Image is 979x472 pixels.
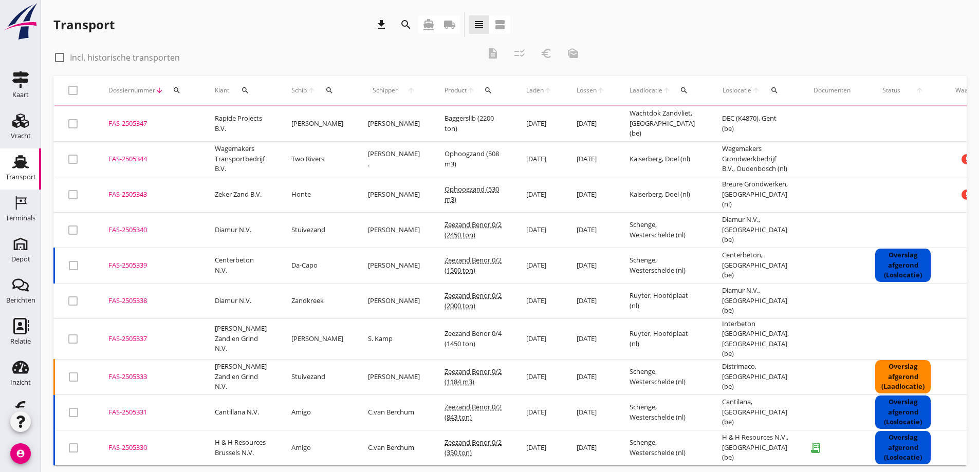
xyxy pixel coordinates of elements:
[617,177,710,212] td: Kaiserberg, Doel (nl)
[202,212,279,248] td: Diamur N.V.
[875,360,931,393] div: Overslag afgerond (Laadlocatie)
[108,190,190,200] div: FAS-2505343
[680,86,688,95] i: search
[710,248,801,283] td: Centerbeton, [GEOGRAPHIC_DATA] (be)
[617,141,710,177] td: Kaiserberg, Doel (nl)
[356,212,432,248] td: [PERSON_NAME]
[514,106,564,142] td: [DATE]
[325,86,334,95] i: search
[202,248,279,283] td: Centerbeton N.V.
[108,334,190,344] div: FAS-2505337
[875,86,908,95] span: Status
[617,394,710,430] td: Schenge, Westerschelde (nl)
[445,220,502,239] span: Zeezand Benor 0/2 (2450 ton)
[53,16,115,33] div: Transport
[356,283,432,318] td: [PERSON_NAME]
[484,86,492,95] i: search
[108,86,155,95] span: Dossiernummer
[356,318,432,359] td: S. Kamp
[597,86,605,95] i: arrow_upward
[445,367,502,386] span: Zeezand Benor 0/2 (1184 m3)
[710,212,801,248] td: Diamur N.V., [GEOGRAPHIC_DATA] (be)
[564,106,617,142] td: [DATE]
[432,106,514,142] td: Baggerslib (2200 ton)
[960,153,973,165] i: error
[960,188,973,201] i: error
[202,141,279,177] td: Wagemakers Transportbedrijf B.V.
[445,438,502,457] span: Zeezand Benor 0/2 (350 ton)
[514,318,564,359] td: [DATE]
[722,86,752,95] span: Loslocatie
[875,395,931,429] div: Overslag afgerond (Loslocatie)
[432,318,514,359] td: Zeezand Benor 0/4 (1450 ton)
[108,119,190,129] div: FAS-2505347
[814,86,851,95] div: Documenten
[11,133,31,139] div: Vracht
[279,248,356,283] td: Da-Capo
[279,106,356,142] td: [PERSON_NAME]
[564,248,617,283] td: [DATE]
[202,394,279,430] td: Cantillana N.V.
[770,86,779,95] i: search
[432,141,514,177] td: Ophoogzand (508 m3)
[514,177,564,212] td: [DATE]
[445,291,502,310] span: Zeezand Benor 0/2 (2000 ton)
[356,141,432,177] td: [PERSON_NAME] .
[400,18,412,31] i: search
[6,174,36,180] div: Transport
[307,86,316,95] i: arrow_upward
[467,86,475,95] i: arrow_upward
[12,91,29,98] div: Kaart
[514,212,564,248] td: [DATE]
[445,86,467,95] span: Product
[564,177,617,212] td: [DATE]
[279,283,356,318] td: Zandkreek
[875,249,931,282] div: Overslag afgerond (Loslocatie)
[202,318,279,359] td: [PERSON_NAME] Zand en Grind N.V.
[752,86,761,95] i: arrow_upward
[368,86,402,95] span: Schipper
[577,86,597,95] span: Lossen
[564,212,617,248] td: [DATE]
[514,430,564,465] td: [DATE]
[11,256,30,262] div: Depot
[279,394,356,430] td: Amigo
[356,248,432,283] td: [PERSON_NAME]
[514,141,564,177] td: [DATE]
[108,296,190,306] div: FAS-2505338
[173,86,181,95] i: search
[215,78,267,103] div: Klant
[617,212,710,248] td: Schenge, Westerschelde (nl)
[202,283,279,318] td: Diamur N.V.
[544,86,552,95] i: arrow_upward
[617,430,710,465] td: Schenge, Westerschelde (nl)
[564,430,617,465] td: [DATE]
[2,3,39,41] img: logo-small.a267ee39.svg
[202,106,279,142] td: Rapide Projects B.V.
[422,18,435,31] i: directions_boat
[279,177,356,212] td: Honte
[564,394,617,430] td: [DATE]
[473,18,485,31] i: view_headline
[279,212,356,248] td: Stuivezand
[402,86,420,95] i: arrow_upward
[617,318,710,359] td: Ruyter, Hoofdplaat (nl)
[279,141,356,177] td: Two Rivers
[241,86,249,95] i: search
[10,338,31,345] div: Relatie
[630,86,662,95] span: Laadlocatie
[617,283,710,318] td: Ruyter, Hoofdplaat (nl)
[710,318,801,359] td: Interbeton [GEOGRAPHIC_DATA], [GEOGRAPHIC_DATA] (be)
[710,359,801,394] td: Distrimaco, [GEOGRAPHIC_DATA] (be)
[108,443,190,453] div: FAS-2505330
[662,86,671,95] i: arrow_upward
[445,184,499,204] span: Ophoogzand (530 m3)
[514,283,564,318] td: [DATE]
[494,18,506,31] i: view_agenda
[108,407,190,418] div: FAS-2505331
[10,379,31,386] div: Inzicht
[617,359,710,394] td: Schenge, Westerschelde (nl)
[564,359,617,394] td: [DATE]
[155,86,163,95] i: arrow_downward
[356,177,432,212] td: [PERSON_NAME]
